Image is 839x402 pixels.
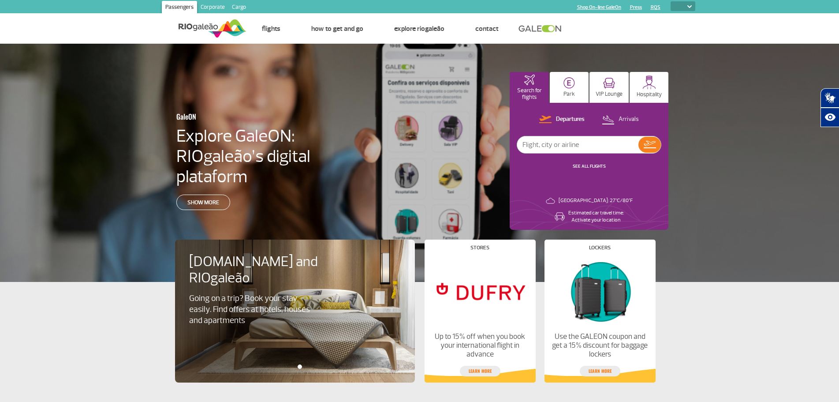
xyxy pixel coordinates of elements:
img: airplaneHomeActive.svg [524,75,535,85]
button: Park [550,72,589,103]
button: Search for flights [510,72,549,103]
a: Cargo [228,1,250,15]
h3: GaleON [176,107,324,126]
button: VIP Lounge [589,72,629,103]
p: Hospitality [637,91,662,98]
button: Abrir recursos assistivos. [820,108,839,127]
img: vipRoom.svg [603,78,615,89]
a: [DOMAIN_NAME] and RIOgaleãoGoing on a trip? Book your stay easily. Find offers at hotels, houses ... [189,254,401,326]
img: hospitality.svg [642,75,656,89]
h4: [DOMAIN_NAME] and RIOgaleão [189,254,329,286]
p: VIP Lounge [596,91,623,98]
a: Flights [262,24,280,33]
p: Departures [556,115,585,124]
p: Going on a trip? Book your stay easily. Find offers at hotels, houses and apartments [189,293,314,326]
a: Explore RIOgaleão [394,24,444,33]
input: Flight, city or airline [517,136,638,153]
img: Lockers [552,257,648,325]
img: Stores [432,257,528,325]
button: Hospitality [630,72,669,103]
p: Park [563,91,575,98]
p: Use the GALEON coupon and get a 15% discount for baggage lockers [552,332,648,359]
h4: Stores [470,245,489,250]
a: Learn more [580,366,620,376]
a: Show more [176,195,230,210]
p: Estimated car travel time: Activate your location [568,210,624,224]
p: [GEOGRAPHIC_DATA]: 27°C/80°F [559,197,633,204]
a: Press [630,4,642,10]
h4: Explore GaleON: RIOgaleão’s digital plataform [176,126,367,187]
a: Contact [475,24,499,33]
a: Learn more [460,366,500,376]
a: Passengers [162,1,197,15]
button: Abrir tradutor de língua de sinais. [820,88,839,108]
button: SEE ALL FLIGHTS [570,163,608,170]
img: carParkingHome.svg [563,77,575,89]
button: Departures [537,114,587,125]
a: RQS [651,4,660,10]
div: Plugin de acessibilidade da Hand Talk. [820,88,839,127]
a: SEE ALL FLIGHTS [573,163,606,169]
a: Shop On-line GaleOn [577,4,621,10]
button: Arrivals [599,114,641,125]
a: Corporate [197,1,228,15]
p: Search for flights [514,87,544,101]
a: How to get and go [311,24,363,33]
p: Up to 15% off when you book your international flight in advance [432,332,528,359]
p: Arrivals [619,115,639,124]
h4: Lockers [589,245,611,250]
